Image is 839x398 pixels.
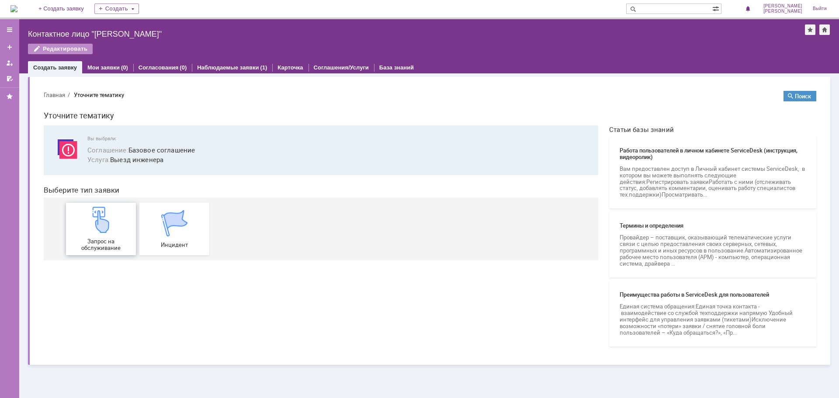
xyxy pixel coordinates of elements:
[819,24,830,35] div: Сделать домашней страницей
[51,62,92,70] span: Соглашение :
[572,128,780,194] a: Термины и определенияПровайдер – поставщик, оказывающий телематические услуги связи с целью предо...
[33,64,77,71] a: Создать заявку
[125,126,151,152] img: get14222c8f49ca4a32b308768b33fb6794
[121,64,128,71] div: (0)
[3,40,17,54] a: Создать заявку
[87,64,120,71] a: Мои заявки
[583,63,769,76] span: Работа пользователей в личном кабинете ServiceDesk (инструкция, видеоролик)
[197,64,259,71] a: Наблюдаемые заявки
[105,158,170,164] span: Инцидент
[51,52,551,58] span: Вы выбрали:
[51,123,77,149] img: get1a5076dc500e4355b1f65a444c68a1cb
[583,208,769,214] span: Преимущества работы в ServiceDesk для пользователей
[32,154,97,167] span: Запрос на обслуживание
[103,119,173,171] a: Инцидент
[712,4,721,12] span: Расширенный поиск
[572,197,780,263] a: Преимущества работы в ServiceDesk для пользователейЕдиная система обращения:Единая точка контакта...
[3,72,17,86] a: Мои согласования
[10,5,17,12] img: logo
[763,9,802,14] span: [PERSON_NAME]
[763,3,802,9] span: [PERSON_NAME]
[747,7,780,17] button: Поиск
[51,71,73,80] span: Услуга :
[805,24,815,35] div: Добавить в избранное
[51,71,551,81] span: Выезд инженера
[260,64,267,71] div: (1)
[28,30,805,38] div: Контактное лицо "[PERSON_NAME]"
[572,53,780,125] a: Работа пользователей в личном кабинете ServiceDesk (инструкция, видеоролик)Вам предоставлен досту...
[3,56,17,70] a: Мои заявки
[7,7,28,15] button: Главная
[583,82,769,114] p: Вам предоставлен доступ в Личный кабинет системы ServiceDesk, в котором вы можете выполнять следу...
[139,64,179,71] a: Согласования
[10,5,17,12] a: Перейти на домашнюю страницу
[583,219,769,252] p: Единая система обращения:Единая точка контакта - взаимодействие со службой техподдержки напрямую ...
[277,64,303,71] a: Карточка
[29,119,99,171] a: Запрос на обслуживание
[94,3,139,14] div: Создать
[37,8,87,14] div: Уточните тематику
[180,64,187,71] div: (0)
[583,138,769,145] span: Термины и определения
[379,64,414,71] a: База знаний
[51,61,158,71] button: Соглашение:Базовое соглашение
[314,64,369,71] a: Соглашения/Услуги
[572,42,780,49] span: Статьи базы знаний
[7,102,562,111] header: Выберите тип заявки
[17,52,44,78] img: svg%3E
[583,150,769,183] p: Провайдер – поставщик, оказывающий телематические услуги связи с целью предоставления своих серве...
[7,25,780,38] h1: Уточните тематику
